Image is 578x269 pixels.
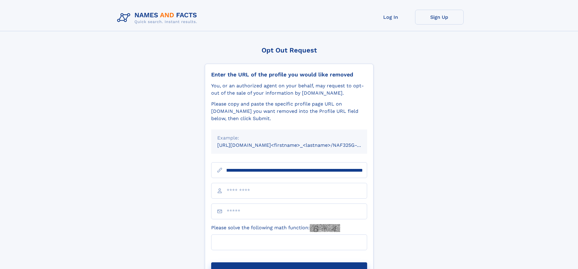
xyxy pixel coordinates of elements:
[367,10,415,25] a: Log In
[211,82,367,97] div: You, or an authorized agent on your behalf, may request to opt-out of the sale of your informatio...
[217,142,379,148] small: [URL][DOMAIN_NAME]<firstname>_<lastname>/NAF325G-xxxxxxxx
[205,46,374,54] div: Opt Out Request
[211,71,367,78] div: Enter the URL of the profile you would like removed
[415,10,464,25] a: Sign Up
[211,100,367,122] div: Please copy and paste the specific profile page URL on [DOMAIN_NAME] you want removed into the Pr...
[217,134,361,142] div: Example:
[211,224,340,232] label: Please solve the following math function:
[115,10,202,26] img: Logo Names and Facts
